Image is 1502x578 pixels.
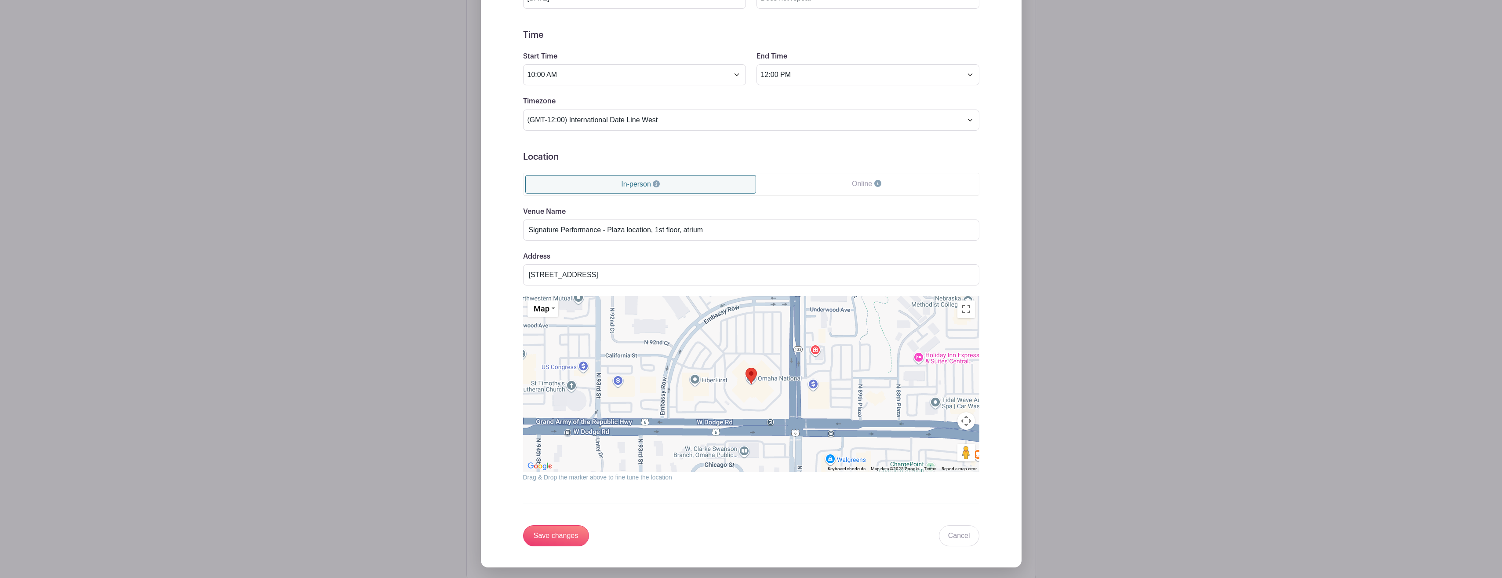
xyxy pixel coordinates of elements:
[957,444,975,461] button: Drag Pegman onto the map to open Street View
[523,219,979,241] input: Where is the event happening?
[523,97,556,106] label: Timezone
[942,466,977,471] a: Report a map error
[525,175,756,194] a: In-person
[523,52,557,61] label: Start Time
[523,208,566,216] label: Venue Name
[939,525,979,546] a: Cancel
[523,474,672,481] small: Drag & Drop the marker above to fine tune the location
[957,412,975,430] button: Map camera controls
[523,30,979,40] h5: Time
[871,466,919,471] span: Map data ©2025 Google
[756,64,979,85] input: Select
[924,466,936,471] a: Terms (opens in new tab)
[534,304,549,313] span: Map
[525,461,554,472] img: Google
[756,175,977,193] a: Online
[523,264,979,285] input: Search on map
[527,300,558,317] button: Change map style
[828,466,866,472] button: Keyboard shortcuts
[523,152,979,162] h5: Location
[957,300,975,318] button: Toggle fullscreen view
[523,252,550,261] label: Address
[523,525,589,546] input: Save changes
[756,52,787,61] label: End Time
[523,64,746,85] input: Select
[525,461,554,472] a: Open this area in Google Maps (opens a new window)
